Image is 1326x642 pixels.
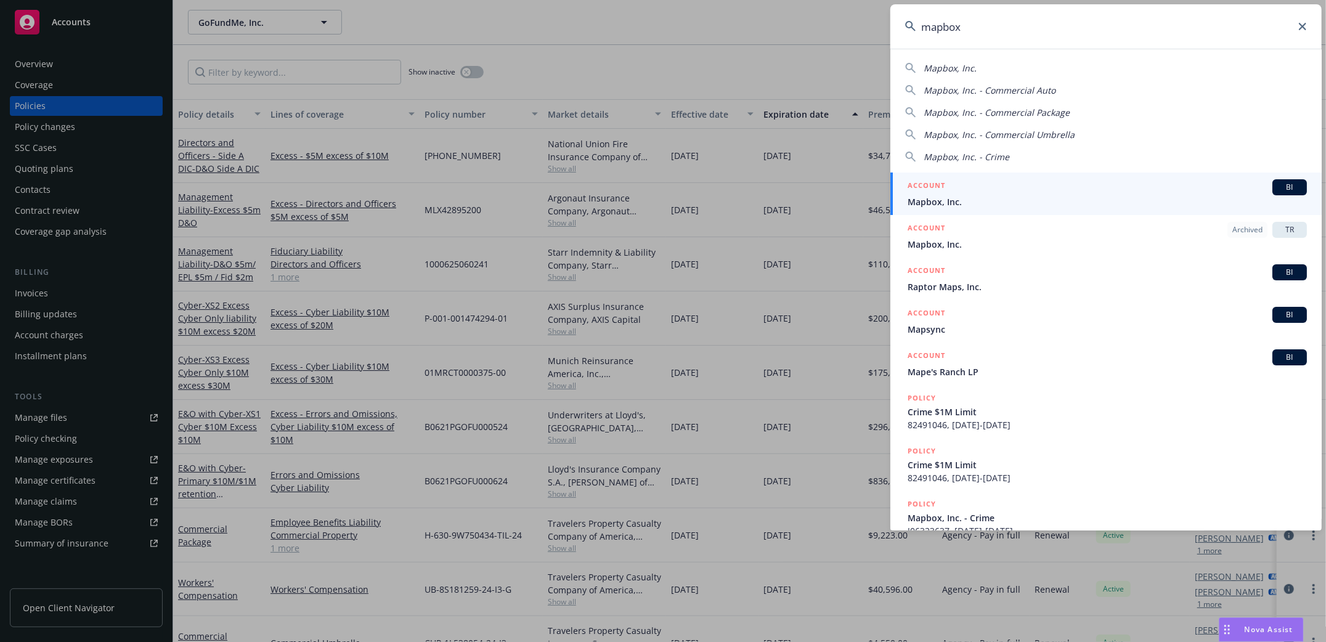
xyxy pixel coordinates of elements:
span: BI [1277,267,1302,278]
span: 82491046, [DATE]-[DATE] [908,471,1307,484]
h5: POLICY [908,392,936,404]
span: BI [1277,182,1302,193]
span: BI [1277,352,1302,363]
span: Mapbox, Inc. - Commercial Umbrella [924,129,1075,140]
span: Crime $1M Limit [908,405,1307,418]
span: Mape's Ranch LP [908,365,1307,378]
a: POLICYCrime $1M Limit82491046, [DATE]-[DATE] [890,385,1322,438]
a: ACCOUNTArchivedTRMapbox, Inc. [890,215,1322,258]
span: Mapbox, Inc. - Crime [908,511,1307,524]
span: TR [1277,224,1302,235]
h5: ACCOUNT [908,179,945,194]
span: Raptor Maps, Inc. [908,280,1307,293]
span: Mapbox, Inc. - Crime [924,151,1009,163]
span: BI [1277,309,1302,320]
span: Crime $1M Limit [908,458,1307,471]
h5: ACCOUNT [908,264,945,279]
button: Nova Assist [1219,617,1304,642]
h5: POLICY [908,498,936,510]
span: J06323637, [DATE]-[DATE] [908,524,1307,537]
a: ACCOUNTBIMapsync [890,300,1322,343]
h5: ACCOUNT [908,349,945,364]
span: Mapbox, Inc. [924,62,977,74]
h5: ACCOUNT [908,307,945,322]
input: Search... [890,4,1322,49]
span: Nova Assist [1245,624,1293,635]
span: Mapbox, Inc. - Commercial Auto [924,84,1056,96]
h5: ACCOUNT [908,222,945,237]
span: 82491046, [DATE]-[DATE] [908,418,1307,431]
a: ACCOUNTBIMapbox, Inc. [890,173,1322,215]
span: Mapbox, Inc. [908,238,1307,251]
span: Mapsync [908,323,1307,336]
a: ACCOUNTBIRaptor Maps, Inc. [890,258,1322,300]
a: ACCOUNTBIMape's Ranch LP [890,343,1322,385]
h5: POLICY [908,445,936,457]
div: Drag to move [1219,618,1235,641]
a: POLICYMapbox, Inc. - CrimeJ06323637, [DATE]-[DATE] [890,491,1322,544]
a: POLICYCrime $1M Limit82491046, [DATE]-[DATE] [890,438,1322,491]
span: Mapbox, Inc. [908,195,1307,208]
span: Archived [1232,224,1263,235]
span: Mapbox, Inc. - Commercial Package [924,107,1070,118]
